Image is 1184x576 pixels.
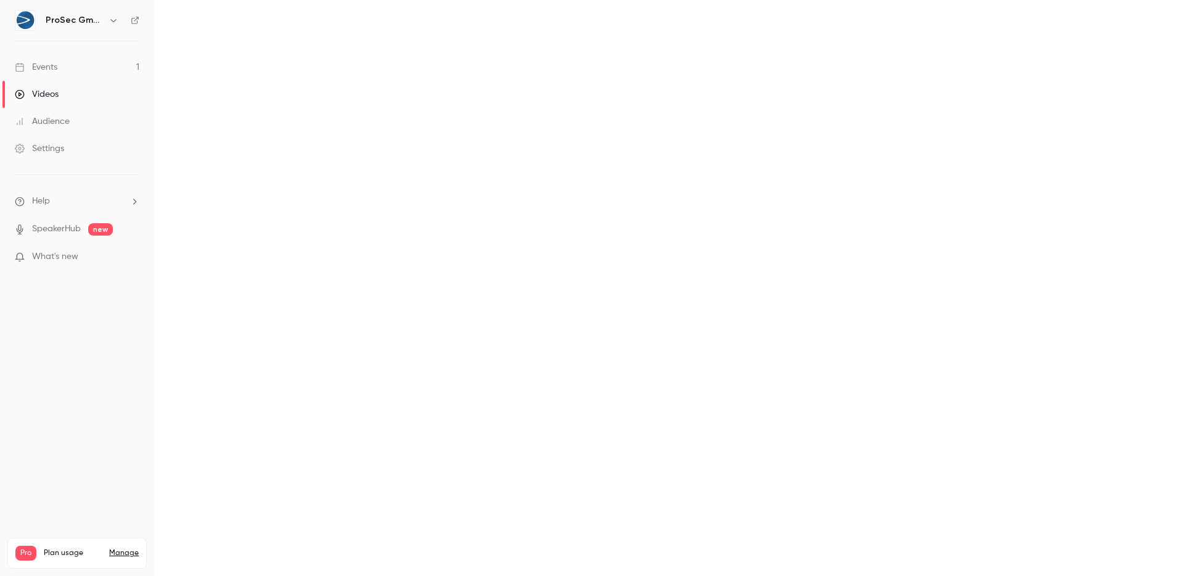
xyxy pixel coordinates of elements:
span: What's new [32,250,78,263]
span: Plan usage [44,548,102,558]
div: Settings [15,142,64,155]
div: Videos [15,88,59,101]
a: Manage [109,548,139,558]
li: help-dropdown-opener [15,195,139,208]
h6: ProSec GmbH [46,14,104,27]
img: ProSec GmbH [15,10,35,30]
span: new [88,223,113,236]
span: Pro [15,546,36,561]
div: Audience [15,115,70,128]
a: SpeakerHub [32,223,81,236]
div: Events [15,61,57,73]
span: Help [32,195,50,208]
